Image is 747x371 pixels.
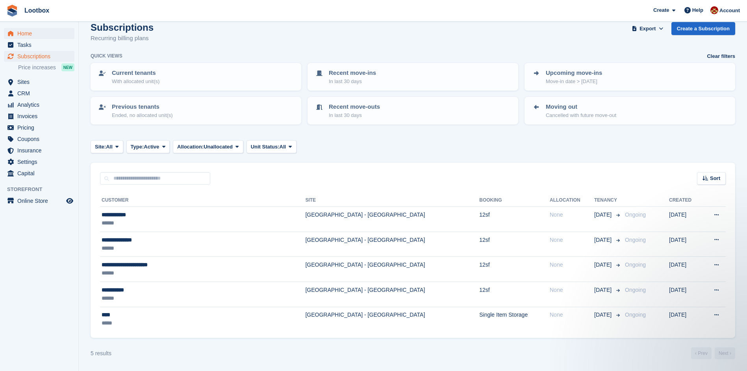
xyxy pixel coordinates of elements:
[17,134,65,145] span: Coupons
[17,168,65,179] span: Capital
[18,64,56,71] span: Price increases
[4,145,74,156] a: menu
[17,99,65,110] span: Analytics
[625,211,646,218] span: Ongoing
[479,307,550,332] td: Single Item Storage
[95,143,106,151] span: Site:
[17,156,65,167] span: Settings
[479,194,550,207] th: Booking
[594,286,613,294] span: [DATE]
[17,51,65,62] span: Subscriptions
[479,282,550,307] td: 12sf
[630,22,665,35] button: Export
[669,194,702,207] th: Created
[329,102,380,111] p: Recent move-outs
[7,185,78,193] span: Storefront
[6,5,18,17] img: stora-icon-8386f47178a22dfd0bd8f6a31ec36ba5ce8667c1dd55bd0f319d3a0aa187defe.svg
[4,76,74,87] a: menu
[4,99,74,110] a: menu
[707,52,735,60] a: Clear filters
[65,196,74,206] a: Preview store
[17,76,65,87] span: Sites
[305,257,479,282] td: [GEOGRAPHIC_DATA] - [GEOGRAPHIC_DATA]
[4,51,74,62] a: menu
[131,143,144,151] span: Type:
[247,140,297,153] button: Unit Status: All
[550,311,594,319] div: None
[204,143,233,151] span: Unallocated
[594,261,613,269] span: [DATE]
[17,195,65,206] span: Online Store
[715,347,735,359] a: Next
[17,145,65,156] span: Insurance
[91,52,122,59] h6: Quick views
[625,312,646,318] span: Ongoing
[173,140,243,153] button: Allocation: Unallocated
[550,236,594,244] div: None
[100,194,305,207] th: Customer
[126,140,170,153] button: Type: Active
[91,140,123,153] button: Site: All
[669,207,702,232] td: [DATE]
[625,287,646,293] span: Ongoing
[625,237,646,243] span: Ongoing
[625,262,646,268] span: Ongoing
[671,22,735,35] a: Create a Subscription
[112,78,159,85] p: With allocated unit(s)
[305,282,479,307] td: [GEOGRAPHIC_DATA] - [GEOGRAPHIC_DATA]
[4,28,74,39] a: menu
[4,39,74,50] a: menu
[17,39,65,50] span: Tasks
[594,194,622,207] th: Tenancy
[479,232,550,257] td: 12sf
[4,122,74,133] a: menu
[546,102,616,111] p: Moving out
[308,64,517,90] a: Recent move-ins In last 30 days
[669,232,702,257] td: [DATE]
[305,307,479,332] td: [GEOGRAPHIC_DATA] - [GEOGRAPHIC_DATA]
[639,25,656,33] span: Export
[546,111,616,119] p: Cancelled with future move-out
[329,111,380,119] p: In last 30 days
[479,257,550,282] td: 12sf
[710,6,718,14] img: Chad Brown
[112,69,159,78] p: Current tenants
[546,69,602,78] p: Upcoming move-ins
[550,261,594,269] div: None
[550,211,594,219] div: None
[21,4,52,17] a: Lootbox
[594,211,613,219] span: [DATE]
[4,195,74,206] a: menu
[106,143,113,151] span: All
[329,78,376,85] p: In last 30 days
[305,207,479,232] td: [GEOGRAPHIC_DATA] - [GEOGRAPHIC_DATA]
[546,78,602,85] p: Move-in date > [DATE]
[91,98,300,124] a: Previous tenants Ended, no allocated unit(s)
[177,143,204,151] span: Allocation:
[18,63,74,72] a: Price increases NEW
[594,311,613,319] span: [DATE]
[305,194,479,207] th: Site
[17,111,65,122] span: Invoices
[112,111,173,119] p: Ended, no allocated unit(s)
[61,63,74,71] div: NEW
[308,98,517,124] a: Recent move-outs In last 30 days
[91,22,154,33] h1: Subscriptions
[691,347,712,359] a: Previous
[690,347,737,359] nav: Page
[479,207,550,232] td: 12sf
[669,307,702,332] td: [DATE]
[653,6,669,14] span: Create
[280,143,286,151] span: All
[329,69,376,78] p: Recent move-ins
[305,232,479,257] td: [GEOGRAPHIC_DATA] - [GEOGRAPHIC_DATA]
[17,88,65,99] span: CRM
[550,286,594,294] div: None
[525,64,734,90] a: Upcoming move-ins Move-in date > [DATE]
[550,194,594,207] th: Allocation
[91,34,154,43] p: Recurring billing plans
[17,122,65,133] span: Pricing
[4,88,74,99] a: menu
[692,6,703,14] span: Help
[91,349,111,358] div: 5 results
